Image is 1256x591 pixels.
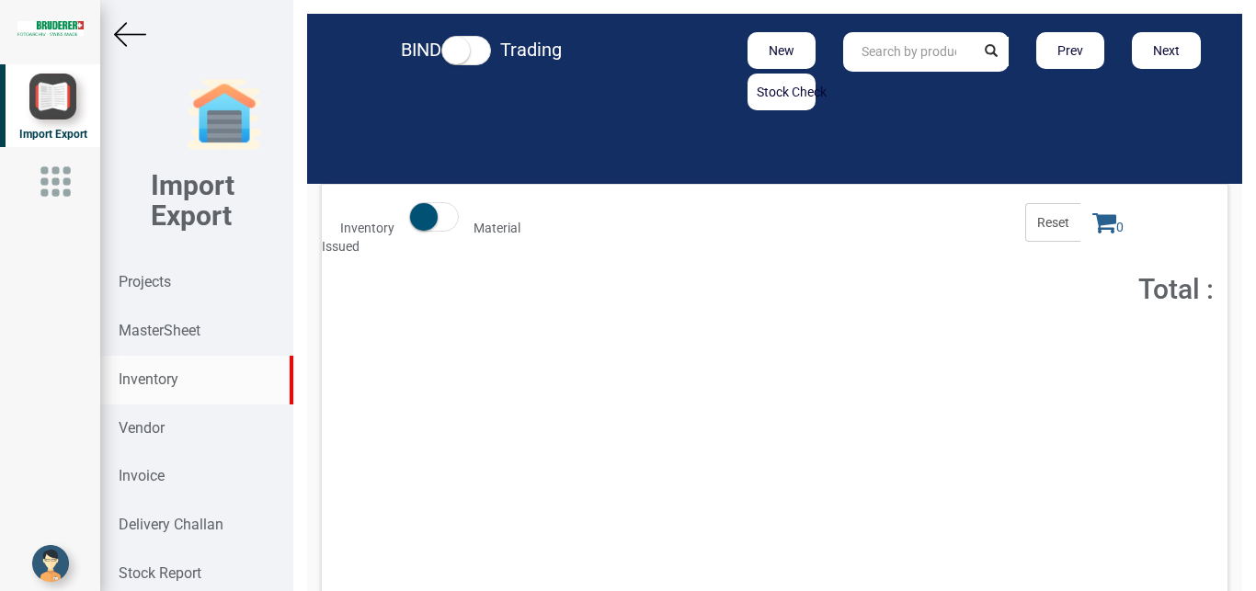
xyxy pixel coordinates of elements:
button: Prev [1036,32,1105,69]
strong: Projects [119,273,171,290]
strong: Inventory [119,370,178,388]
span: Reset [1025,203,1080,242]
button: Stock Check [748,74,816,110]
strong: MasterSheet [119,322,200,339]
strong: Stock Report [119,564,201,582]
h2: Total : [944,274,1214,304]
input: Search by product [843,32,974,72]
button: New [748,32,816,69]
strong: BIND [401,39,441,61]
strong: Delivery Challan [119,516,223,533]
strong: Trading [500,39,562,61]
button: Next [1132,32,1201,69]
b: Import Export [151,169,234,232]
strong: Invoice [119,467,165,484]
img: garage-closed.png [188,78,261,152]
strong: Vendor [119,419,165,437]
span: Import Export [19,128,87,141]
strong: Inventory [340,221,394,235]
span: 0 [1080,203,1136,242]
